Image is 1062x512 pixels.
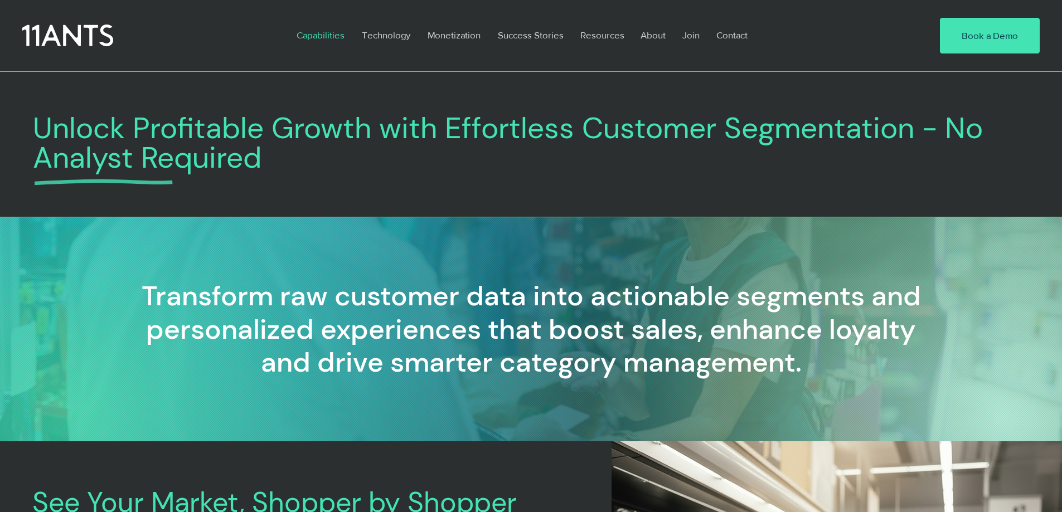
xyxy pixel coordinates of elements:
a: Technology [353,22,419,48]
a: Book a Demo [940,18,1040,53]
a: Success Stories [489,22,572,48]
p: Success Stories [492,22,569,48]
span: Book a Demo [962,29,1018,42]
h2: Transform raw customer data into actionable segments and personalized experiences that boost sale... [141,280,920,379]
a: Resources [572,22,632,48]
a: Capabilities [288,22,353,48]
p: Technology [356,22,416,48]
p: Contact [711,22,753,48]
p: Join [677,22,705,48]
p: Resources [575,22,630,48]
a: About [632,22,674,48]
nav: Site [288,22,906,48]
a: Join [674,22,708,48]
a: Monetization [419,22,489,48]
p: Capabilities [291,22,350,48]
a: Contact [708,22,757,48]
span: Unlock Profitable Growth with Effortless Customer Segmentation - No Analyst Required [33,109,983,177]
p: About [635,22,671,48]
p: Monetization [422,22,486,48]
